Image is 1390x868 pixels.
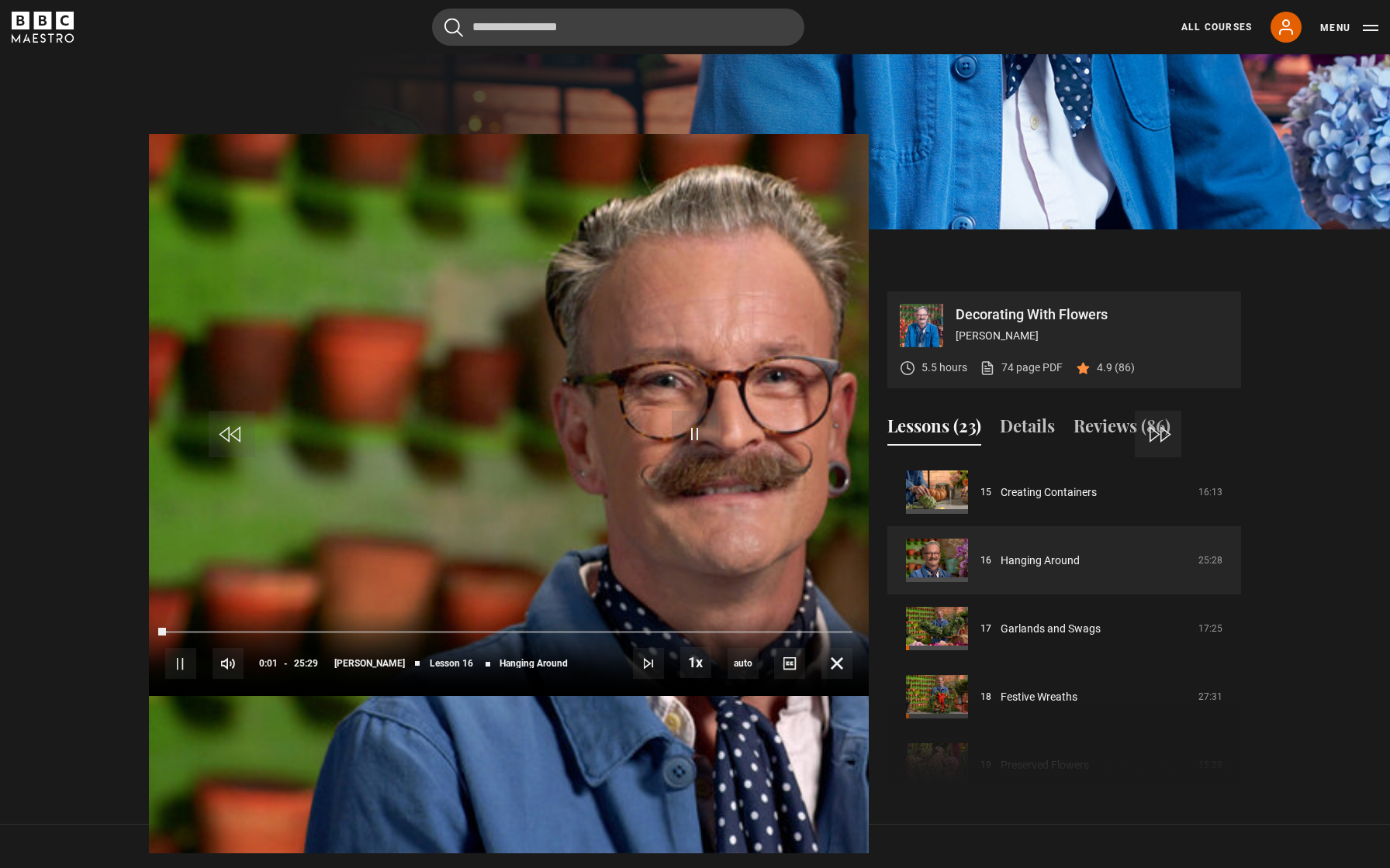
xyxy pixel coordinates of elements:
[500,659,568,668] span: Hanging Around
[284,658,288,669] span: -
[921,360,967,376] p: 5.5 hours
[956,328,1229,344] p: [PERSON_NAME]
[444,18,463,37] button: Submit the search query
[680,647,711,678] button: Playback Rate
[294,649,318,677] span: 25:29
[259,649,278,677] span: 0:01
[1001,689,1077,705] a: Festive Wreaths
[1001,484,1097,501] a: Creating Containers
[430,659,473,668] span: Lesson 16
[12,12,74,43] svg: BBC Maestro
[1320,20,1378,36] button: Toggle navigation
[980,360,1063,376] a: 74 page PDF
[1181,20,1252,34] a: All Courses
[821,648,852,679] button: Fullscreen
[1000,413,1055,446] button: Details
[887,413,981,446] button: Lessons (23)
[213,648,244,679] button: Mute
[432,9,804,46] input: Search
[1074,413,1170,446] button: Reviews (86)
[1001,553,1080,569] a: Hanging Around
[1001,621,1101,637] a: Garlands and Swags
[956,308,1229,322] p: Decorating With Flowers
[165,648,196,679] button: Pause
[149,291,869,696] video-js: Video Player
[728,648,759,679] span: auto
[774,648,805,679] button: Captions
[334,659,405,668] span: [PERSON_NAME]
[165,631,852,634] div: Progress Bar
[633,648,664,679] button: Next Lesson
[728,648,759,679] div: Current quality: 1080p
[1097,360,1135,376] p: 4.9 (86)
